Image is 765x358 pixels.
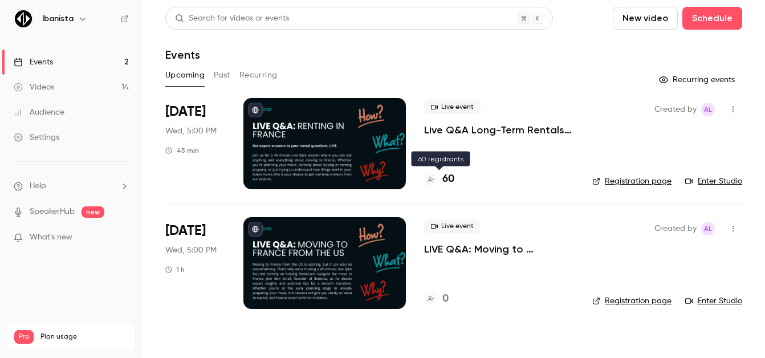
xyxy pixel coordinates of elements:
span: Live event [424,100,481,114]
div: Videos [14,82,54,93]
button: Past [214,66,230,84]
span: Created by [654,222,697,235]
h1: Events [165,48,200,62]
div: Oct 1 Wed, 5:00 PM (Europe/London) [165,98,225,189]
div: Search for videos or events [175,13,289,25]
button: Recurring [239,66,278,84]
a: 0 [424,291,449,307]
button: Upcoming [165,66,205,84]
span: Live event [424,219,481,233]
iframe: Noticeable Trigger [115,233,129,243]
div: Audience [14,107,64,118]
h4: 60 [442,172,454,187]
span: Wed, 5:00 PM [165,125,217,137]
span: new [82,206,104,218]
span: Pro [14,330,34,344]
span: AL [704,103,712,116]
a: 60 [424,172,454,187]
span: Plan usage [40,332,128,341]
span: [DATE] [165,222,206,240]
span: Help [30,180,46,192]
a: LIVE Q&A: Moving to [GEOGRAPHIC_DATA] from the [GEOGRAPHIC_DATA] [424,242,574,256]
span: Alexandra Lhomond [701,103,715,116]
span: Wed, 5:00 PM [165,245,217,256]
div: 1 h [165,265,185,274]
div: Settings [14,132,59,143]
span: [DATE] [165,103,206,121]
a: Live Q&A Long-Term Rentals in [GEOGRAPHIC_DATA] [424,123,574,137]
h4: 0 [442,291,449,307]
button: Schedule [682,7,742,30]
button: New video [613,7,678,30]
span: Created by [654,103,697,116]
li: help-dropdown-opener [14,180,129,192]
h6: Ibanista [42,13,74,25]
div: Events [14,56,53,68]
a: Registration page [592,176,672,187]
span: AL [704,222,712,235]
div: Oct 22 Wed, 5:00 PM (Europe/London) [165,217,225,308]
span: Alexandra Lhomond [701,222,715,235]
button: Recurring events [654,71,742,89]
span: What's new [30,231,72,243]
a: Enter Studio [685,295,742,307]
img: Ibanista [14,10,32,28]
a: Enter Studio [685,176,742,187]
div: 45 min [165,146,199,155]
a: SpeakerHub [30,206,75,218]
a: Registration page [592,295,672,307]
